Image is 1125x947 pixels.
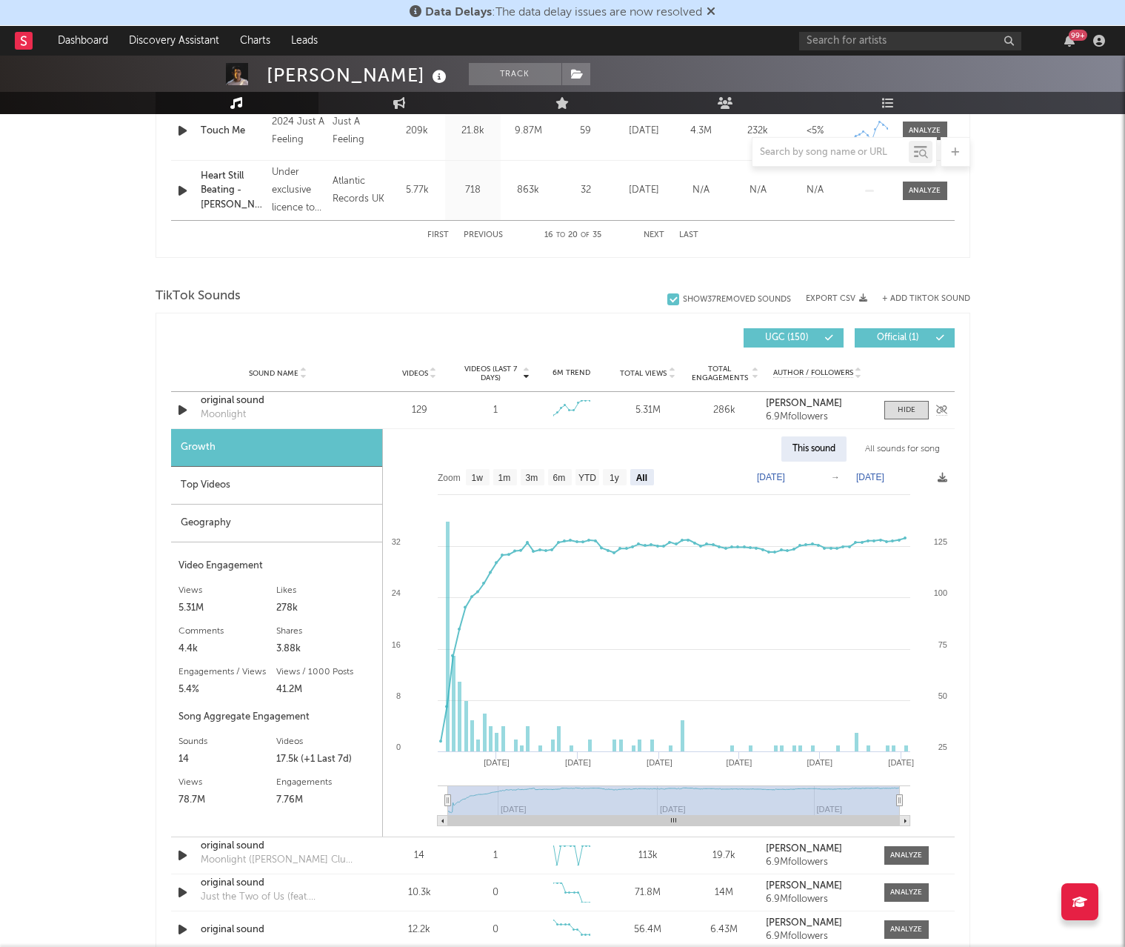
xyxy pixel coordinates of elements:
div: Touch Me [201,124,264,139]
div: N/A [790,183,840,198]
span: of [581,232,590,239]
button: Track [469,63,561,85]
text: 1m [498,473,510,483]
a: original sound [201,839,355,854]
div: 0 [493,923,498,937]
div: Engagements [276,774,375,791]
div: 6.43M [690,923,758,937]
button: 99+ [1064,35,1075,47]
div: 5.77k [393,183,441,198]
div: 12.2k [385,923,454,937]
div: Show 37 Removed Sounds [683,295,791,305]
text: 25 [938,742,947,751]
div: Under exclusive licence to Warner Music UK Limited, © 2023 [PERSON_NAME] [272,164,325,217]
a: Charts [230,26,281,56]
span: Data Delays [425,7,492,19]
text: 6m [553,473,565,483]
text: [DATE] [757,472,785,482]
div: 1 [493,403,498,418]
div: 14M [690,885,758,900]
div: 6M Trend [537,368,606,379]
text: [DATE] [888,758,914,767]
a: [PERSON_NAME] [766,881,869,891]
a: Leads [281,26,328,56]
text: 8 [395,691,400,700]
div: 9.87M [504,124,553,139]
div: 5.31M [178,599,277,617]
div: 41.2M [276,681,375,699]
span: Sound Name [249,369,298,378]
text: 1w [471,473,483,483]
a: original sound [201,876,355,891]
button: First [427,231,449,239]
div: 1 [493,848,498,863]
div: All sounds for song [854,436,951,462]
div: <5% [790,124,840,139]
div: Views [178,774,277,791]
text: 32 [391,537,400,546]
span: to [556,232,565,239]
div: 71.8M [613,885,682,900]
div: 7.76M [276,791,375,809]
div: 129 [385,403,454,418]
div: 16 20 35 [533,227,614,245]
span: Videos [402,369,428,378]
div: Comments [178,622,277,640]
a: Discovery Assistant [118,26,230,56]
span: TikTok Sounds [156,288,241,305]
div: Just the Two of Us (feat. [PERSON_NAME]) [201,890,355,905]
span: Videos (last 7 days) [461,365,521,382]
a: original sound [201,923,355,937]
a: original sound [201,393,355,408]
text: 0 [395,742,400,751]
div: 19.7k [690,848,758,863]
text: All [635,473,647,483]
div: 78.7M [178,791,277,809]
div: N/A [733,183,783,198]
button: Next [644,231,664,239]
div: Atlantic Records UK [333,173,386,208]
text: [DATE] [856,472,884,482]
text: Zoom [438,473,461,483]
div: 99 + [1069,30,1087,41]
strong: [PERSON_NAME] [766,844,842,854]
text: 50 [938,691,947,700]
button: Export CSV [806,294,867,303]
div: 718 [449,183,497,198]
span: Official ( 1 ) [864,333,932,342]
div: Videos [276,733,375,751]
div: [PERSON_NAME] [267,63,450,87]
div: [DATE] [619,183,669,198]
div: Top Videos [171,467,382,505]
text: [DATE] [565,758,591,767]
strong: [PERSON_NAME] [766,881,842,891]
div: Just A Feeling [333,113,386,149]
div: Sounds [178,733,277,751]
text: 3m [525,473,538,483]
div: 10.3k [385,885,454,900]
button: + Add TikTok Sound [867,295,970,303]
div: Engagements / Views [178,663,277,681]
div: Likes [276,582,375,599]
div: 2024 Just A Feeling [272,113,325,149]
div: 6.9M followers [766,412,869,422]
div: 32 [560,183,612,198]
div: 21.8k [449,124,497,139]
span: Total Views [620,369,667,378]
text: [DATE] [484,758,510,767]
div: 6.9M followers [766,931,869,942]
div: [DATE] [619,124,669,139]
div: Heart Still Beating - [PERSON_NAME] Remix [201,169,264,213]
div: 232k [733,124,783,139]
div: 14 [385,848,454,863]
div: Geography [171,505,382,542]
div: 5.4% [178,681,277,699]
text: → [831,472,840,482]
div: 59 [560,124,612,139]
span: Dismiss [707,7,715,19]
text: 125 [933,537,947,546]
div: 286k [690,403,758,418]
div: 5.31M [613,403,682,418]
